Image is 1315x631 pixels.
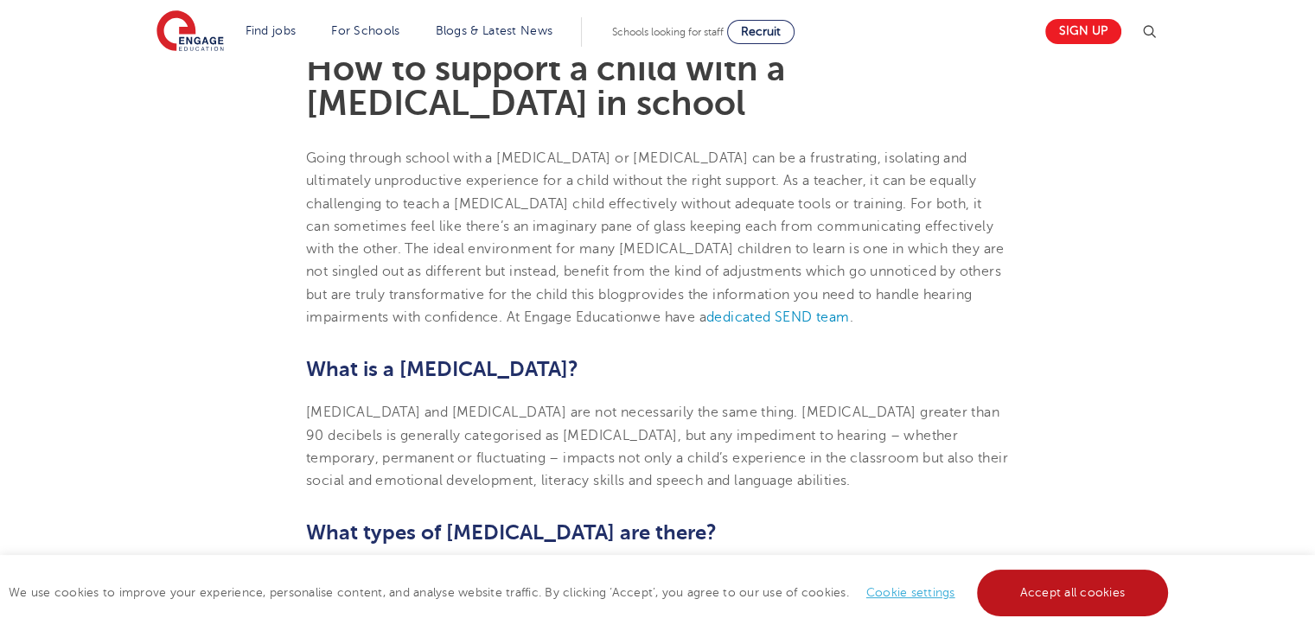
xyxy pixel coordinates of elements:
p: provides the information you need to handle hearing impairments with confidence we have a . [306,147,1009,328]
a: Blogs & Latest News [436,24,553,37]
a: For Schools [331,24,399,37]
a: Sign up [1045,19,1121,44]
span: Schools looking for staff [612,26,724,38]
a: Cookie settings [866,586,955,599]
img: Engage Education [156,10,224,54]
a: Recruit [727,20,795,44]
span: [MEDICAL_DATA] and [MEDICAL_DATA] are not necessarily the same thing. [MEDICAL_DATA] greater than... [306,405,1008,488]
span: Going through school with a [MEDICAL_DATA] or [MEDICAL_DATA] can be a frustrating, isolating and ... [306,150,993,257]
a: Find jobs [246,24,297,37]
span: Recruit [741,25,781,38]
a: Accept all cookies [977,570,1169,616]
span: . At Engage Education [499,309,641,325]
h1: How to support a child with a [MEDICAL_DATA] in school [306,52,1009,121]
a: dedicated SEND team [706,309,850,325]
span: What types of [MEDICAL_DATA] are there? [306,520,717,545]
span: The ideal environment for many [MEDICAL_DATA] children to learn is one in which they are not sing... [306,241,1005,303]
span: We use cookies to improve your experience, personalise content, and analyse website traffic. By c... [9,586,1172,599]
span: What is a [MEDICAL_DATA]? [306,357,578,381]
